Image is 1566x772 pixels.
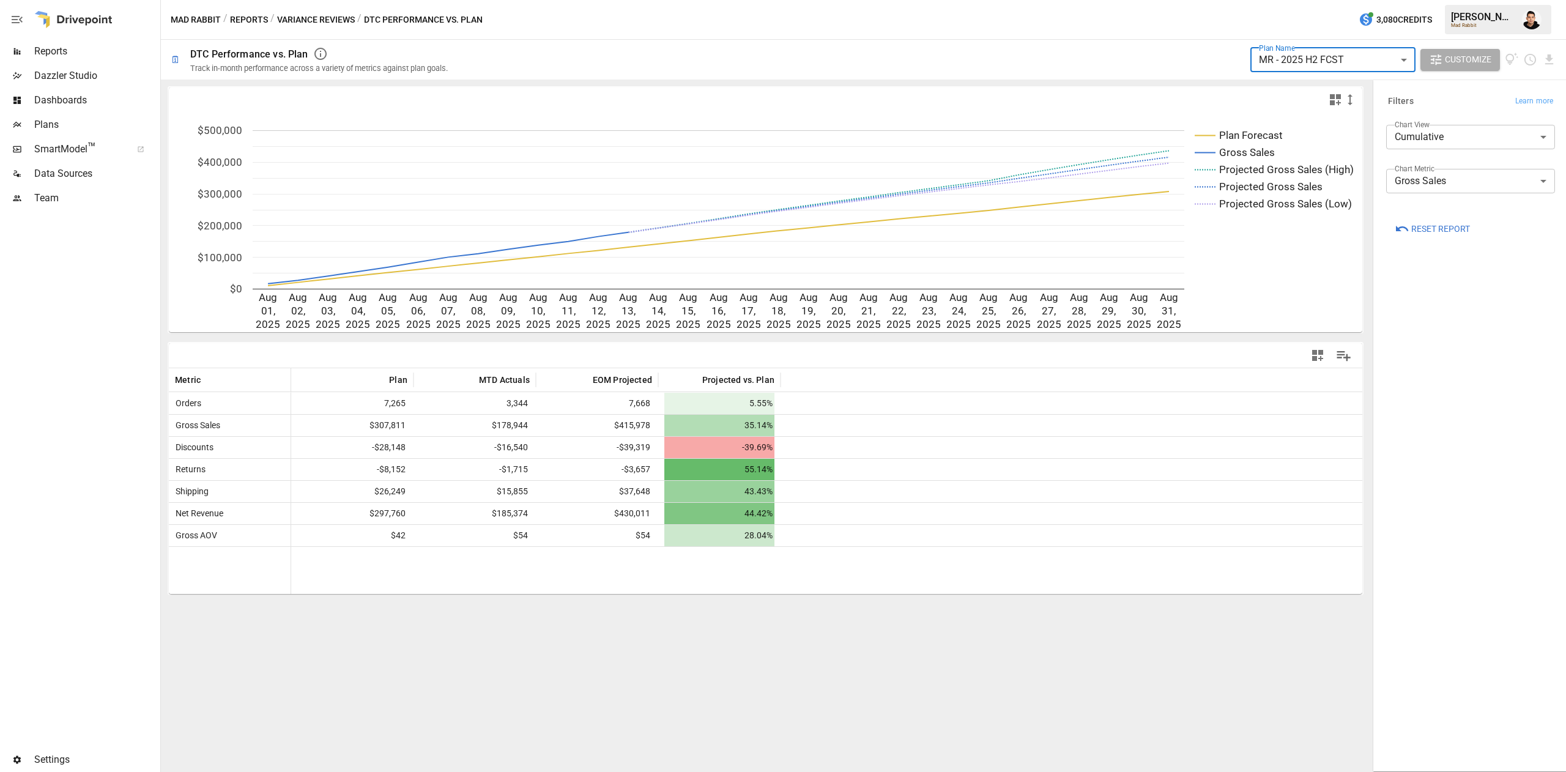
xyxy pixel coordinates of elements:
[379,291,397,303] text: Aug
[469,291,488,303] text: Aug
[501,305,515,317] text: 09,
[1009,291,1028,303] text: Aug
[346,318,370,330] text: 2025
[526,318,551,330] text: 2025
[492,437,530,458] span: -$16,540
[1219,129,1283,141] text: Plan Forecast
[1386,218,1479,240] button: Reset Report
[801,305,815,317] text: 19,
[289,291,307,303] text: Aug
[171,442,213,452] span: Discounts
[892,305,906,317] text: 22,
[796,318,821,330] text: 2025
[592,305,606,317] text: 12,
[1445,52,1491,67] span: Customize
[1042,305,1056,317] text: 27,
[259,291,277,303] text: Aug
[740,291,758,303] text: Aug
[651,305,666,317] text: 14,
[171,530,217,540] span: Gross AOV
[34,93,158,108] span: Dashboards
[829,291,848,303] text: Aug
[741,305,755,317] text: 17,
[479,374,530,386] span: MTD Actuals
[916,318,941,330] text: 2025
[1505,49,1519,71] button: View documentation
[368,503,407,524] span: $297,760
[1219,163,1354,176] text: Projected Gross Sales (High)
[171,398,201,408] span: Orders
[622,305,636,317] text: 13,
[919,291,938,303] text: Aug
[319,291,337,303] text: Aug
[171,12,221,28] button: Mad Rabbit
[34,752,158,767] span: Settings
[1451,23,1515,28] div: Mad Rabbit
[1070,291,1088,303] text: Aug
[357,12,362,28] div: /
[223,12,228,28] div: /
[441,305,455,317] text: 07,
[586,318,610,330] text: 2025
[979,291,998,303] text: Aug
[589,291,607,303] text: Aug
[922,305,936,317] text: 23,
[559,291,577,303] text: Aug
[1160,291,1178,303] text: Aug
[1515,95,1553,108] span: Learn more
[766,318,791,330] text: 2025
[681,305,696,317] text: 15,
[831,305,845,317] text: 20,
[1420,49,1500,71] button: Customize
[676,318,700,330] text: 2025
[169,112,1363,332] div: A chart.
[949,291,968,303] text: Aug
[649,291,667,303] text: Aug
[1097,318,1121,330] text: 2025
[1542,53,1556,67] button: Download report
[1259,43,1295,53] label: Plan Name
[411,305,425,317] text: 06,
[702,374,774,386] span: Projected vs. Plan
[1006,318,1031,330] text: 2025
[321,305,335,317] text: 03,
[256,318,280,330] text: 2025
[1451,11,1515,23] div: [PERSON_NAME]
[230,283,242,295] text: $0
[382,393,407,414] span: 7,265
[1395,163,1434,174] label: Chart Metric
[664,393,774,414] span: 5.55%
[1219,180,1323,193] text: Projected Gross Sales
[198,188,242,200] text: $300,000
[616,318,640,330] text: 2025
[34,142,124,157] span: SmartModel
[436,318,461,330] text: 2025
[556,318,581,330] text: 2025
[1386,169,1555,193] div: Gross Sales
[886,318,911,330] text: 2025
[198,251,242,264] text: $100,000
[511,525,530,546] span: $54
[389,525,407,546] span: $42
[499,291,518,303] text: Aug
[1072,305,1086,317] text: 28,
[861,305,875,317] text: 21,
[1522,10,1542,29] img: Francisco Sanchez
[171,420,220,430] span: Gross Sales
[316,318,340,330] text: 2025
[175,374,201,386] span: Metric
[171,508,223,518] span: Net Revenue
[664,525,774,546] span: 28.04%
[1162,305,1176,317] text: 31,
[495,481,530,502] span: $15,855
[1012,305,1026,317] text: 26,
[1523,53,1537,67] button: Schedule report
[710,291,728,303] text: Aug
[270,12,275,28] div: /
[261,305,275,317] text: 01,
[497,459,530,480] span: -$1,715
[368,415,407,436] span: $307,811
[34,69,158,83] span: Dazzler Studio
[562,305,576,317] text: 11,
[230,12,268,28] button: Reports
